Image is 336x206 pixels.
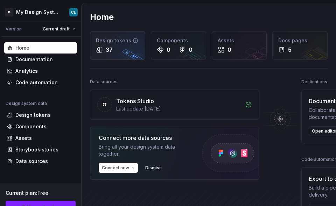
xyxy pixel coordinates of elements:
div: Data sources [15,158,48,165]
div: Design system data [6,101,47,106]
button: Connect new [99,163,138,173]
span: Connect new [102,165,129,171]
div: Code automation [15,79,58,86]
button: PMy Design SystemCL [1,5,80,20]
div: Components [15,123,47,130]
div: Tokens Studio [116,97,154,105]
a: Data sources [4,156,77,167]
div: My Design System [16,9,61,16]
a: Analytics [4,65,77,77]
div: Home [15,44,29,51]
div: Bring all your design system data together. [99,143,190,157]
div: Current plan : Free [6,190,76,197]
a: Documentation [4,54,77,65]
div: Version [6,26,22,32]
a: Docs pages5 [272,31,328,60]
span: Dismiss [145,165,162,171]
div: Last update [DATE] [116,105,241,112]
div: Connect more data sources [99,134,190,142]
div: Components [157,37,200,44]
div: 37 [106,45,113,54]
a: Design tokens [4,109,77,121]
a: Assets0 [212,31,267,60]
h2: Home [90,12,114,23]
div: Assets [15,135,32,142]
div: Documentation [15,56,53,63]
a: Design tokens37 [90,31,145,60]
div: Analytics [15,68,38,74]
span: Current draft [43,26,70,32]
div: 0 [189,45,192,54]
div: 0 [167,45,170,54]
div: Design tokens [15,112,51,119]
div: Design tokens [96,37,139,44]
a: Code automation [4,77,77,88]
div: Storybook stories [15,146,58,153]
a: Components [4,121,77,132]
button: Dismiss [142,163,165,173]
div: 0 [227,45,231,54]
a: Components00 [151,31,206,60]
a: Tokens StudioLast update [DATE] [90,90,259,120]
div: CL [71,9,76,15]
div: P [5,8,13,16]
button: Current draft [40,24,78,34]
a: Assets [4,133,77,144]
div: Docs pages [278,37,322,44]
div: Data sources [90,77,118,87]
a: Storybook stories [4,144,77,155]
div: Assets [218,37,261,44]
div: Destinations [301,77,327,87]
div: 5 [288,45,292,54]
a: Home [4,42,77,54]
